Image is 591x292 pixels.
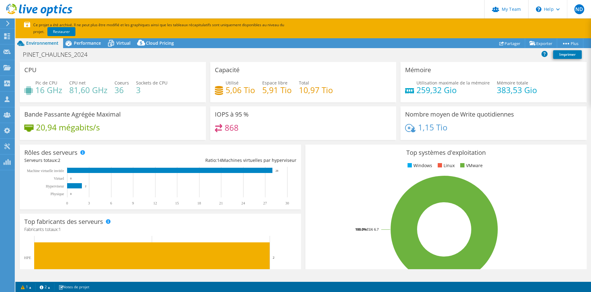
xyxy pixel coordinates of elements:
text: 12 [153,201,157,205]
span: Sockets de CPU [136,80,167,86]
h4: 1,15 Tio [418,124,448,131]
h3: Nombre moyen de Write quotidiennes [405,111,514,118]
h3: Capacité [215,67,239,73]
text: HPE [24,256,31,260]
span: Espace libre [262,80,287,86]
h3: CPU [24,67,37,73]
tspan: ESXi 6.7 [367,227,379,232]
a: Partager [495,39,525,48]
text: 9 [132,201,134,205]
div: Serveurs totaux: [24,157,160,164]
span: Coeurs [115,80,129,86]
span: CPU net [69,80,86,86]
h4: 16 GHz [35,87,62,93]
text: 0 [70,177,72,180]
h3: Rôles des serveurs [24,149,78,156]
span: Mémoire totale [497,80,528,86]
text: 2 [85,185,86,188]
text: 0 [70,192,72,195]
span: 14 [217,157,222,163]
text: 27 [263,201,267,205]
text: 15 [175,201,179,205]
span: Pic de CPU [35,80,57,86]
div: Ratio: Machines virtuelles par hyperviseur [160,157,296,164]
h4: 10,97 Tio [299,87,333,93]
text: Physique [50,192,64,196]
span: Utilisation maximale de la mémoire [416,80,490,86]
span: Utilisé [226,80,239,86]
a: Exporter [525,39,557,48]
span: ND [574,4,584,14]
h3: IOPS à 95 % [215,111,249,118]
a: 2 [35,283,54,291]
h4: 259,32 Gio [416,87,490,93]
svg: \n [536,6,541,12]
text: Hyperviseur [46,184,64,188]
a: Notes de projet [54,283,94,291]
li: Windows [406,162,432,169]
a: Plus [557,39,583,48]
h3: Top systèmes d'exploitation [310,149,582,156]
h4: 868 [225,124,239,131]
text: 21 [219,201,223,205]
tspan: Machine virtuelle invitée [27,169,64,173]
a: Imprimer [553,50,582,59]
li: Linux [436,162,455,169]
h4: 20,94 mégabits/s [36,124,100,131]
text: 24 [241,201,245,205]
h4: 36 [115,87,129,93]
span: Virtual [116,40,131,46]
text: 3 [88,201,90,205]
text: 0 [66,201,68,205]
h1: PINET_CHAULNES_2024 [20,51,97,58]
span: Total [299,80,309,86]
text: 30 [285,201,289,205]
h3: Bande Passante Agrégée Maximal [24,111,121,118]
h3: Mémoire [405,67,431,73]
span: 1 [58,226,61,232]
h4: Fabricants totaux: [24,226,296,233]
a: 1 [17,283,36,291]
text: Virtuel [54,176,64,181]
h3: Top fabricants des serveurs [24,218,103,225]
h4: 5,91 Tio [262,87,292,93]
text: 28 [275,169,279,172]
p: Ce projet a été archivé. Il ne peut plus être modifié et les graphiques ainsi que les tableaux ré... [24,22,326,35]
h4: 5,06 Tio [226,87,255,93]
tspan: 100.0% [355,227,367,232]
text: 18 [197,201,201,205]
li: VMware [459,162,483,169]
text: 6 [110,201,112,205]
span: Cloud Pricing [146,40,174,46]
a: Restaurer [47,27,75,36]
h4: 3 [136,87,167,93]
span: 2 [58,157,60,163]
span: Environnement [26,40,58,46]
h4: 81,60 GHz [69,87,107,93]
span: Performance [74,40,101,46]
h4: 383,53 Gio [497,87,537,93]
text: 2 [273,256,275,259]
